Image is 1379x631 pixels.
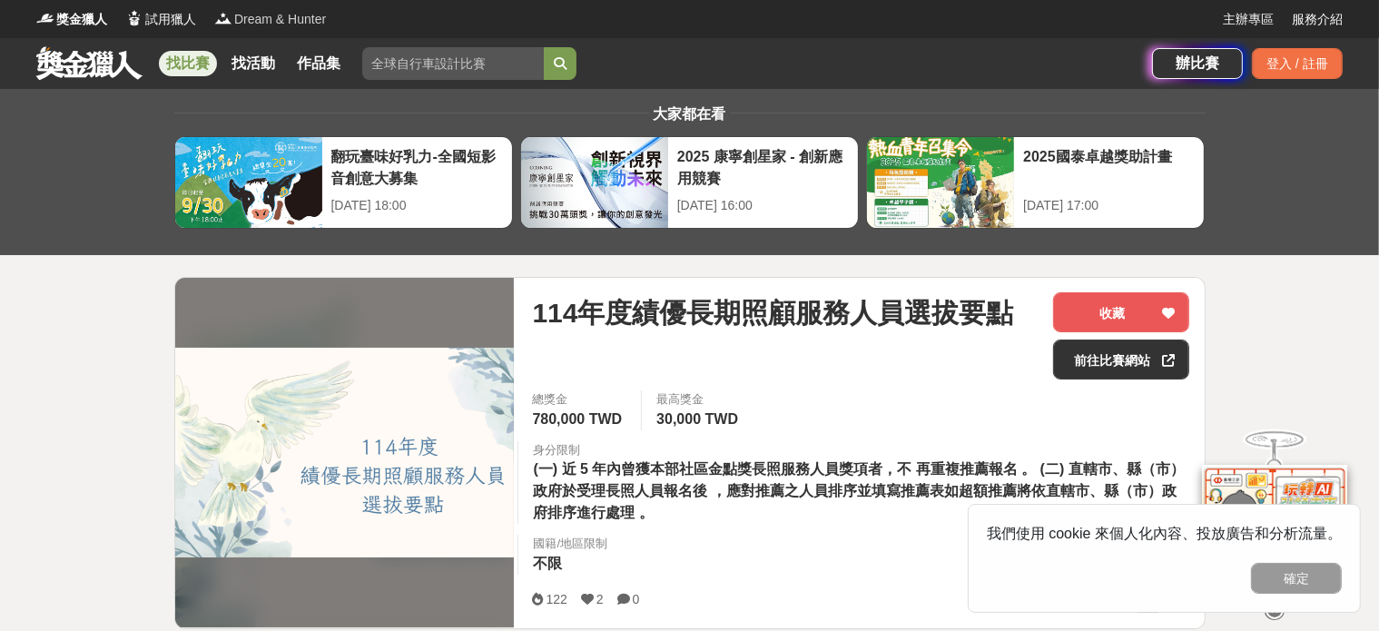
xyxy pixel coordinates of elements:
[677,146,849,187] div: 2025 康寧創星家 - 創新應用競賽
[1053,292,1189,332] button: 收藏
[331,146,503,187] div: 翻玩臺味好乳力-全國短影音創意大募集
[224,51,282,76] a: 找活動
[533,535,607,553] div: 國籍/地區限制
[1053,340,1189,380] a: 前往比賽網站
[36,9,54,27] img: Logo
[145,10,196,29] span: 試用獵人
[656,390,743,409] span: 最高獎金
[56,10,107,29] span: 獎金獵人
[125,10,196,29] a: Logo試用獵人
[546,592,566,606] span: 122
[1251,563,1342,594] button: 確定
[1202,465,1347,586] img: d2146d9a-e6f6-4337-9592-8cefde37ba6b.png
[175,348,515,557] img: Cover Image
[533,461,1184,520] span: (一) 近 5 年內曾獲本部社區金點獎長照服務人員獎項者，不 再重複推薦報名 。 (二) 直轄市、縣（市）政府於受理長照人員報名後 ，應對推薦之人員排序並填寫推薦表如超額推薦將依直轄市、縣（市）...
[532,411,622,427] span: 780,000 TWD
[159,51,217,76] a: 找比賽
[290,51,348,76] a: 作品集
[520,136,859,229] a: 2025 康寧創星家 - 創新應用競賽[DATE] 16:00
[533,556,562,571] span: 不限
[1023,196,1195,215] div: [DATE] 17:00
[649,106,731,122] span: 大家都在看
[36,10,107,29] a: Logo獎金獵人
[125,9,143,27] img: Logo
[1223,10,1274,29] a: 主辦專區
[1152,48,1243,79] a: 辦比賽
[1023,146,1195,187] div: 2025國泰卓越獎助計畫
[866,136,1205,229] a: 2025國泰卓越獎助計畫[DATE] 17:00
[1292,10,1343,29] a: 服務介紹
[656,411,738,427] span: 30,000 TWD
[532,292,1013,333] span: 114年度績優長期照顧服務人員選拔要點
[596,592,604,606] span: 2
[677,196,849,215] div: [DATE] 16:00
[331,196,503,215] div: [DATE] 18:00
[234,10,326,29] span: Dream & Hunter
[633,592,640,606] span: 0
[214,10,326,29] a: LogoDream & Hunter
[174,136,513,229] a: 翻玩臺味好乳力-全國短影音創意大募集[DATE] 18:00
[362,47,544,80] input: 全球自行車設計比賽
[1252,48,1343,79] div: 登入 / 註冊
[533,441,1189,459] div: 身分限制
[532,390,626,409] span: 總獎金
[214,9,232,27] img: Logo
[987,526,1342,541] span: 我們使用 cookie 來個人化內容、投放廣告和分析流量。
